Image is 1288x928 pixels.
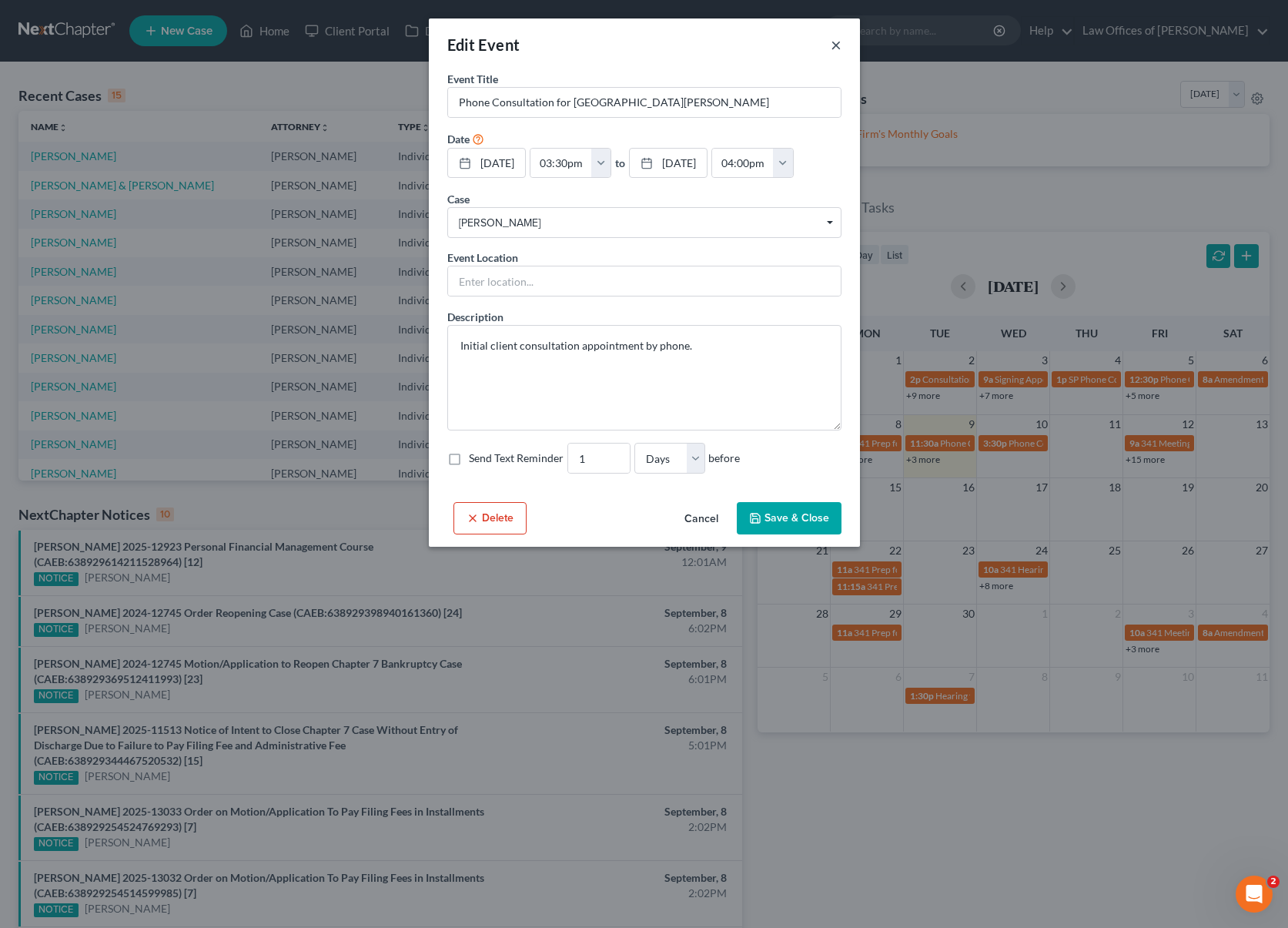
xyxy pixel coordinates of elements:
[459,215,830,231] span: [PERSON_NAME]
[469,451,564,466] label: Send Text Reminder
[712,149,774,178] input: -- : --
[568,444,630,473] input: --
[447,72,498,85] span: Event Title
[831,35,841,54] button: ×
[737,502,841,534] button: Save & Close
[630,149,707,178] a: [DATE]
[1267,876,1280,888] span: 2
[447,250,518,266] label: Event Location
[708,451,740,466] span: before
[453,502,527,534] button: Delete
[447,131,470,147] label: Date
[448,88,841,117] input: Enter event name...
[530,149,592,178] input: -- : --
[447,207,841,238] span: Select box activate
[447,191,470,207] label: Case
[448,266,841,296] input: Enter location...
[1236,876,1273,913] iframe: Intercom live chat
[615,155,625,171] label: to
[672,504,731,534] button: Cancel
[447,35,520,54] span: Edit Event
[447,309,503,325] label: Description
[448,149,525,178] a: [DATE]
